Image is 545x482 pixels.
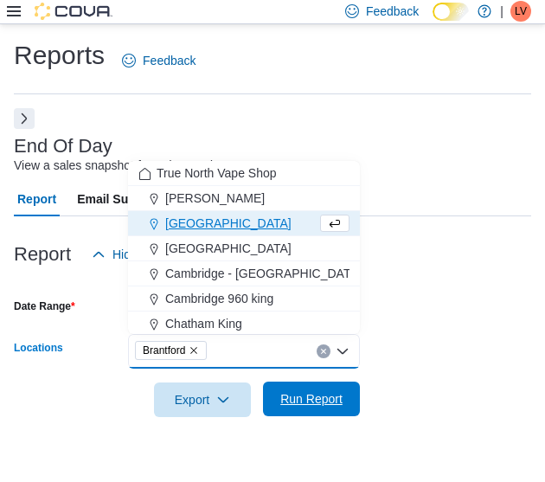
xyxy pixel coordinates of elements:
p: | [500,1,503,22]
h3: End Of Day [14,136,112,157]
span: True North Vape Shop [157,164,277,182]
button: Chatham King [128,312,360,337]
button: Next [14,108,35,129]
div: View a sales snapshot for a date or date range. [14,157,267,175]
button: Remove Brantford from selection in this group [189,345,199,356]
button: Hide Parameters [85,237,210,272]
button: Run Report [263,382,360,416]
span: Chatham King [165,315,242,332]
img: Cova [35,3,112,20]
button: [GEOGRAPHIC_DATA] [128,236,360,261]
label: Locations [14,341,63,355]
button: [GEOGRAPHIC_DATA] [128,211,360,236]
div: Lori Vape [510,1,531,22]
span: Dark Mode [433,21,433,22]
button: Close list of options [336,344,349,358]
span: [PERSON_NAME] [165,190,265,207]
span: [GEOGRAPHIC_DATA] [165,240,292,257]
span: Report [17,182,56,216]
button: [PERSON_NAME] [128,186,360,211]
button: True North Vape Shop [128,161,360,186]
input: Dark Mode [433,3,469,21]
span: Cambridge 960 king [165,290,273,307]
label: Date Range [14,299,75,313]
span: Run Report [280,390,343,408]
span: Feedback [366,3,419,20]
h1: Reports [14,38,105,73]
span: LV [515,1,527,22]
button: Cambridge - [GEOGRAPHIC_DATA]. [128,261,360,286]
a: Feedback [115,43,202,78]
button: Export [154,382,251,417]
span: Export [164,382,240,417]
span: [GEOGRAPHIC_DATA] [165,215,292,232]
button: Cambridge 960 king [128,286,360,312]
span: Hide Parameters [112,246,203,263]
button: Clear input [317,344,330,358]
span: Brantford [143,342,185,359]
span: Feedback [143,52,196,69]
span: Cambridge - [GEOGRAPHIC_DATA]. [165,265,365,282]
span: Email Subscription [77,182,187,216]
span: Brantford [135,341,207,360]
h3: Report [14,244,71,265]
